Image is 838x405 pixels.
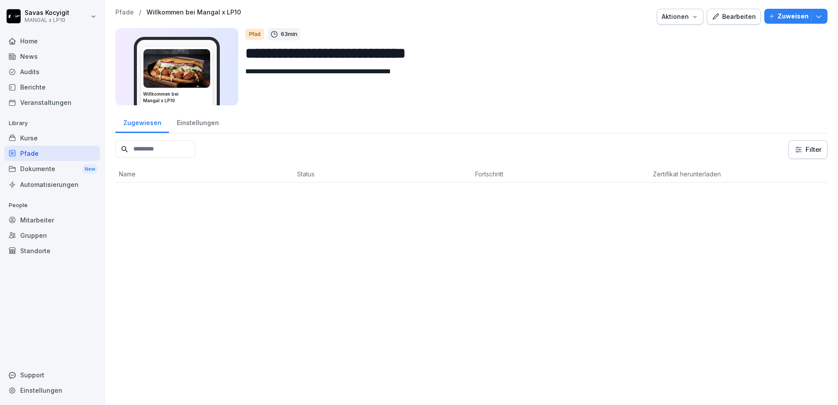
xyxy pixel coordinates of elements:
[4,130,100,146] a: Kurse
[4,212,100,228] a: Mitarbeiter
[4,228,100,243] a: Gruppen
[4,383,100,398] a: Einstellungen
[649,166,827,183] th: Zertifikat herunterladen
[115,9,134,16] a: Pfade
[4,177,100,192] a: Automatisierungen
[4,95,100,110] a: Veranstaltungen
[25,17,69,23] p: MANGAL x LP10
[4,49,100,64] a: News
[82,164,97,174] div: New
[169,111,226,133] a: Einstellungen
[115,166,294,183] th: Name
[712,12,756,22] div: Bearbeiten
[707,9,761,25] button: Bearbeiten
[245,29,264,40] div: Pfad
[777,11,809,21] p: Zuweisen
[294,166,472,183] th: Status
[143,91,211,104] h3: Willkommen bei Mangal x LP10
[789,141,827,158] button: Filter
[4,64,100,79] a: Audits
[4,243,100,258] a: Standorte
[4,116,100,130] p: Library
[794,145,822,154] div: Filter
[4,161,100,177] a: DokumenteNew
[281,30,297,39] p: 63 min
[115,111,169,133] a: Zugewiesen
[4,146,100,161] a: Pfade
[4,161,100,177] div: Dokumente
[662,12,698,22] div: Aktionen
[4,198,100,212] p: People
[143,49,210,88] img: hgf97z4s9c5ku9x7egefqalq.png
[472,166,650,183] th: Fortschritt
[764,9,827,24] button: Zuweisen
[25,9,69,17] p: Savas Kocyigit
[4,367,100,383] div: Support
[139,9,141,16] p: /
[4,79,100,95] a: Berichte
[147,9,241,16] a: Willkommen bei Mangal x LP10
[657,9,703,25] button: Aktionen
[4,33,100,49] a: Home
